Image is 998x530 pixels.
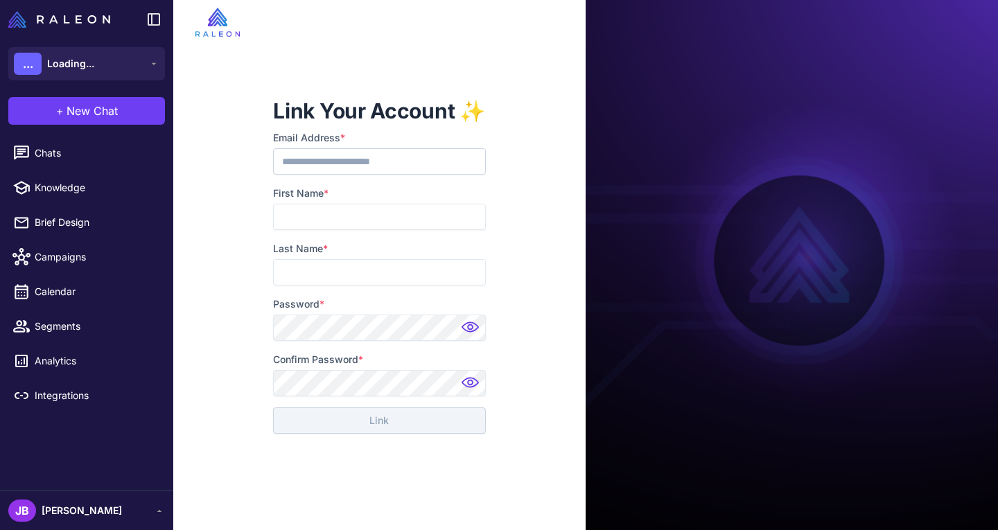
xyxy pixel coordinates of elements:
a: Chats [6,139,168,168]
a: Knowledge [6,173,168,202]
span: Loading... [47,56,94,71]
span: Chats [35,145,157,161]
span: Campaigns [35,249,157,265]
span: Knowledge [35,180,157,195]
img: raleon-logo-whitebg.9aac0268.jpg [195,8,240,37]
span: Calendar [35,284,157,299]
div: JB [8,500,36,522]
button: +New Chat [8,97,165,125]
img: Password hidden [458,373,486,400]
label: Confirm Password [273,352,485,367]
span: New Chat [67,103,118,119]
a: Analytics [6,346,168,376]
label: Last Name [273,241,485,256]
span: Brief Design [35,215,157,230]
a: Integrations [6,381,168,410]
a: Segments [6,312,168,341]
div: ... [14,53,42,75]
label: Email Address [273,130,485,145]
span: + [56,103,64,119]
span: Segments [35,319,157,334]
span: Integrations [35,388,157,403]
a: Brief Design [6,208,168,237]
label: Password [273,297,485,312]
a: Campaigns [6,242,168,272]
h1: Link Your Account ✨ [273,97,485,125]
label: First Name [273,186,485,201]
span: Analytics [35,353,157,369]
span: [PERSON_NAME] [42,503,122,518]
img: Raleon Logo [8,11,110,28]
a: Calendar [6,277,168,306]
a: Raleon Logo [8,11,116,28]
button: ...Loading... [8,47,165,80]
img: Password hidden [458,317,486,345]
button: Link [273,407,485,434]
